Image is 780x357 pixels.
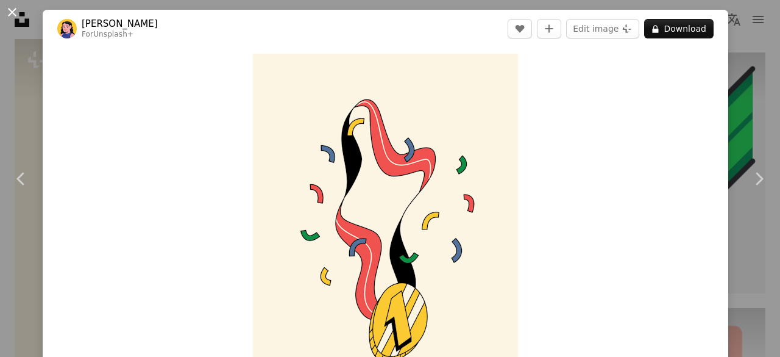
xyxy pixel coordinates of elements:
[537,19,561,38] button: Add to Collection
[508,19,532,38] button: Like
[57,19,77,38] img: Go to Nora Gazzar's profile
[93,30,133,38] a: Unsplash+
[82,30,158,40] div: For
[737,120,780,237] a: Next
[566,19,639,38] button: Edit image
[644,19,714,38] button: Download
[82,18,158,30] a: [PERSON_NAME]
